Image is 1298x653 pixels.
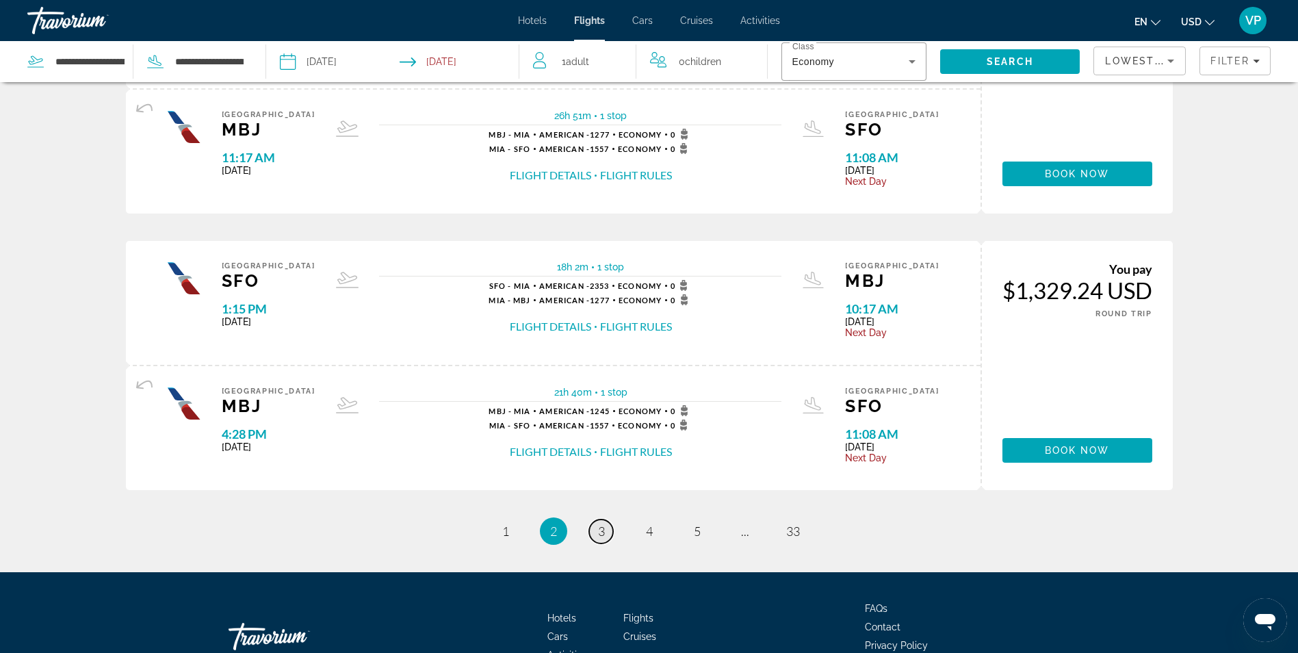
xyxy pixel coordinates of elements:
[547,613,576,624] a: Hotels
[685,56,721,67] span: Children
[557,261,588,272] span: 18h 2m
[566,56,589,67] span: Adult
[845,387,939,396] span: [GEOGRAPHIC_DATA]
[539,421,590,430] span: American -
[792,42,814,51] mat-label: Class
[539,130,609,139] span: 1277
[167,110,201,144] img: Airline logo
[222,110,315,119] span: [GEOGRAPHIC_DATA]
[519,41,767,82] button: Travelers: 1 adult, 0 children
[489,296,530,305] span: MIA - MBJ
[600,444,672,459] button: Flight Rules
[222,396,315,416] span: MBJ
[1235,6,1271,35] button: User Menu
[1002,162,1152,186] button: Book now
[618,144,662,153] span: Economy
[940,49,1080,74] button: Search
[845,165,939,176] span: [DATE]
[539,407,590,415] span: American -
[671,294,692,305] span: 0
[539,296,590,305] span: American -
[280,41,337,82] button: Select depart date
[222,261,315,270] span: [GEOGRAPHIC_DATA]
[539,281,609,290] span: 2353
[554,387,592,398] span: 21h 40m
[845,301,939,316] span: 10:17 AM
[167,261,201,296] img: Airline logo
[632,15,653,26] span: Cars
[741,524,749,539] span: ...
[539,281,590,290] span: American -
[27,3,164,38] a: Travorium
[1095,309,1152,318] span: ROUND TRIP
[502,524,509,539] span: 1
[845,119,939,140] span: SFO
[865,603,887,614] a: FAQs
[671,420,692,431] span: 0
[1045,445,1110,456] span: Book now
[1210,55,1249,66] span: Filter
[694,524,701,539] span: 5
[1045,168,1110,179] span: Book now
[786,524,800,539] span: 33
[489,130,530,139] span: MBJ - MIA
[1105,55,1193,66] span: Lowest Price
[1245,14,1261,27] span: VP
[222,426,315,441] span: 4:28 PM
[574,15,605,26] a: Flights
[646,524,653,539] span: 4
[222,119,315,140] span: MBJ
[618,281,662,290] span: Economy
[1002,261,1152,277] div: You pay
[680,15,713,26] a: Cruises
[845,176,939,187] span: Next Day
[1002,277,1152,304] div: $1,329.24 USD
[510,444,591,459] button: Flight Details
[562,52,589,71] span: 1
[539,421,609,430] span: 1557
[619,407,662,415] span: Economy
[792,56,834,67] span: Economy
[489,407,530,415] span: MBJ - MIA
[845,327,939,338] span: Next Day
[600,110,627,121] span: 1 stop
[1002,438,1152,463] button: Book now
[987,56,1033,67] span: Search
[845,316,939,327] span: [DATE]
[671,405,692,416] span: 0
[865,640,928,651] span: Privacy Policy
[623,631,656,642] a: Cruises
[671,143,692,154] span: 0
[539,130,590,139] span: American -
[1181,12,1215,31] button: Change currency
[619,296,662,305] span: Economy
[845,261,939,270] span: [GEOGRAPHIC_DATA]
[539,144,590,153] span: American -
[550,524,557,539] span: 2
[845,452,939,463] span: Next Day
[554,110,591,121] span: 26h 51m
[845,396,939,416] span: SFO
[865,622,900,632] span: Contact
[740,15,780,26] span: Activities
[623,613,653,624] span: Flights
[510,168,591,183] button: Flight Details
[547,631,568,642] a: Cars
[400,41,456,82] button: Select return date
[845,426,939,441] span: 11:08 AM
[1243,598,1287,642] iframe: Button to launch messaging window
[671,280,692,291] span: 0
[510,319,591,334] button: Flight Details
[1134,12,1160,31] button: Change language
[518,15,547,26] a: Hotels
[167,387,201,421] img: Airline logo
[539,296,609,305] span: 1277
[845,110,939,119] span: [GEOGRAPHIC_DATA]
[1181,16,1202,27] span: USD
